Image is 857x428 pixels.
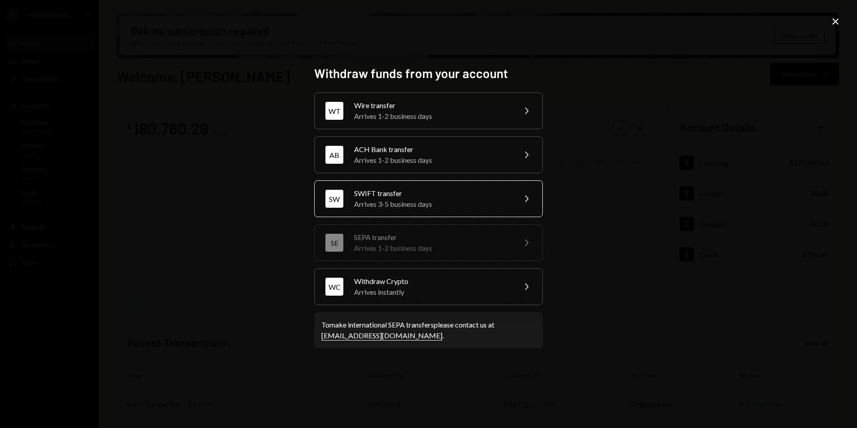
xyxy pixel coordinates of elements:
[314,224,543,261] button: SESEPA transferArrives 1-2 business days
[354,144,510,155] div: ACH Bank transfer
[354,287,510,297] div: Arrives instantly
[325,190,343,208] div: SW
[354,276,510,287] div: Withdraw Crypto
[321,319,536,341] div: To make international SEPA transfers please contact us at .
[314,180,543,217] button: SWSWIFT transferArrives 3-5 business days
[325,278,343,296] div: WC
[354,188,510,199] div: SWIFT transfer
[314,136,543,173] button: ABACH Bank transferArrives 1-2 business days
[321,331,442,341] a: [EMAIL_ADDRESS][DOMAIN_NAME]
[354,199,510,210] div: Arrives 3-5 business days
[354,111,510,122] div: Arrives 1-2 business days
[354,155,510,166] div: Arrives 1-2 business days
[354,100,510,111] div: Wire transfer
[325,234,343,252] div: SE
[314,268,543,305] button: WCWithdraw CryptoArrives instantly
[314,65,543,82] h2: Withdraw funds from your account
[354,232,510,243] div: SEPA transfer
[325,102,343,120] div: WT
[325,146,343,164] div: AB
[314,92,543,129] button: WTWire transferArrives 1-2 business days
[354,243,510,253] div: Arrives 1-2 business days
